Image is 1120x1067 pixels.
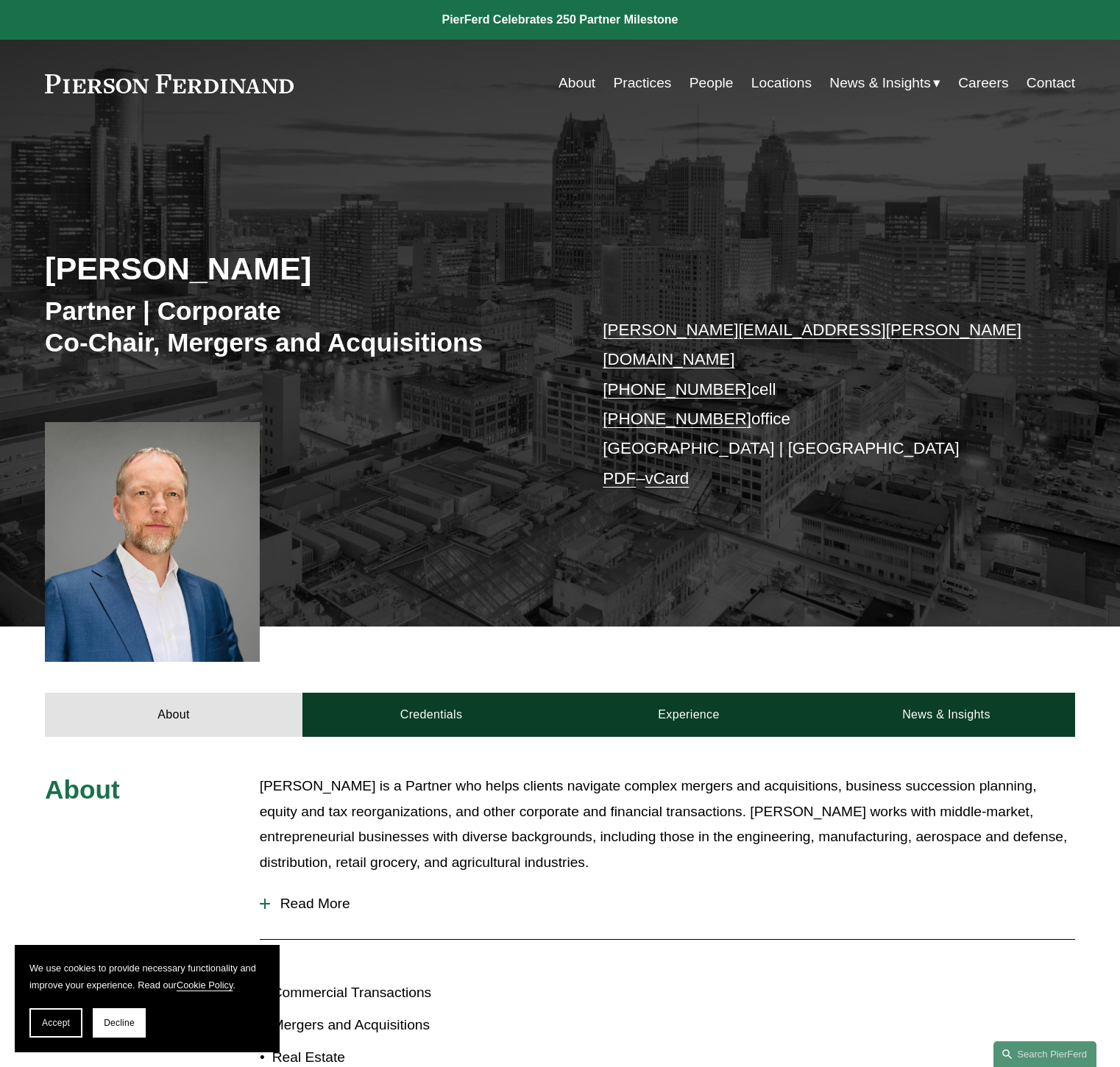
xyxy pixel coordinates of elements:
a: [PERSON_NAME][EMAIL_ADDRESS][PERSON_NAME][DOMAIN_NAME] [603,321,1021,368]
a: Search this site [993,1041,1096,1067]
a: About [559,69,595,97]
button: Read More [260,885,1075,923]
a: folder dropdown [829,69,940,97]
p: [PERSON_NAME] is a Partner who helps clients navigate complex mergers and acquisitions, business ... [260,774,1075,875]
a: [PHONE_NUMBER] [603,380,751,399]
button: Accept [29,1008,82,1038]
span: Read More [270,896,1075,912]
span: News & Insights [829,71,931,96]
h3: Partner | Corporate Co-Chair, Mergers and Acquisitions [45,295,560,359]
span: Decline [104,1018,135,1028]
button: Decline [93,1008,146,1038]
p: Commercial Transactions [272,980,560,1006]
a: Careers [958,69,1008,97]
a: Contact [1027,69,1075,97]
a: Practices [614,69,672,97]
p: Mergers and Acquisitions [272,1013,560,1038]
a: Cookie Policy [177,979,233,991]
span: About [45,775,120,804]
p: cell office [GEOGRAPHIC_DATA] | [GEOGRAPHIC_DATA] – [603,315,1032,493]
a: News & Insights [818,693,1075,737]
span: Accept [42,1018,70,1028]
a: About [45,693,302,737]
a: PDF [603,469,636,488]
h2: [PERSON_NAME] [45,249,560,288]
a: vCard [645,469,690,488]
p: We use cookies to provide necessary functionality and improve your experience. Read our . [29,960,265,993]
a: [PHONE_NUMBER] [603,410,751,428]
section: Cookie banner [15,945,280,1052]
a: Locations [751,69,812,97]
a: People [690,69,734,97]
a: Experience [560,693,818,737]
a: Credentials [302,693,560,737]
